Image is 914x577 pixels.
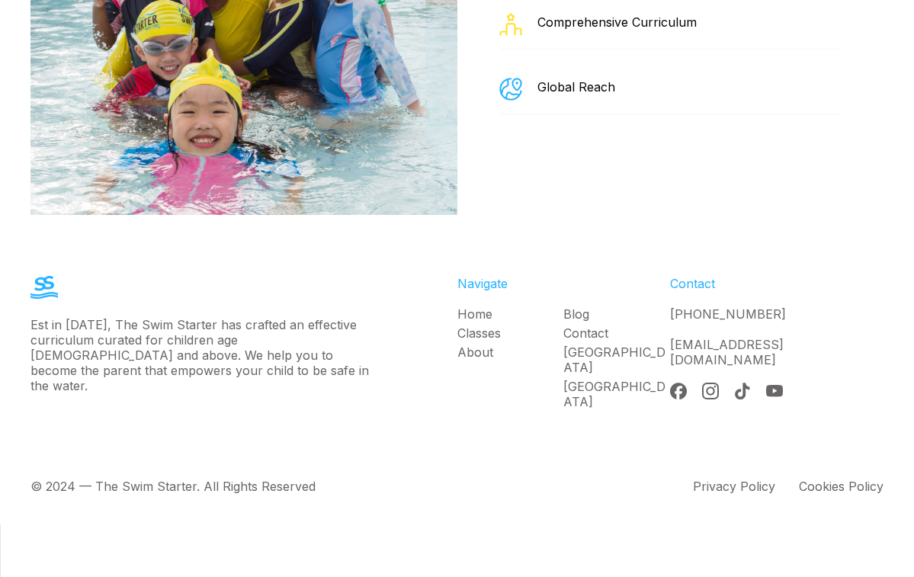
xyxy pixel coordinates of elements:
a: [EMAIL_ADDRESS][DOMAIN_NAME] [670,337,784,367]
a: Blog [563,306,670,322]
img: YouTube [766,383,783,399]
a: [GEOGRAPHIC_DATA] [563,379,670,409]
div: Est in [DATE], The Swim Starter has crafted an effective curriculum curated for children age [DEM... [30,317,372,393]
img: a happy child attending a group swimming lesson for kids [499,78,522,101]
img: Tik Tok [734,383,751,399]
img: a swimming coach for kids giving individualised feedback [499,13,522,36]
a: Classes [457,325,564,341]
a: About [457,345,564,360]
div: Contact [670,276,884,291]
a: [PHONE_NUMBER] [670,306,786,322]
a: Home [457,306,564,322]
a: [GEOGRAPHIC_DATA] [563,345,670,375]
div: Global Reach [537,79,615,95]
div: Privacy Policy [693,479,775,494]
img: Facebook [670,383,687,399]
div: Cookies Policy [799,479,884,494]
div: © 2024 — The Swim Starter. All Rights Reserved [30,479,316,494]
a: Contact [563,325,670,341]
div: Comprehensive Curriculum [537,14,697,30]
img: Instagram [702,383,719,399]
div: Navigate [457,276,671,291]
img: The Swim Starter Logo [30,276,58,299]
